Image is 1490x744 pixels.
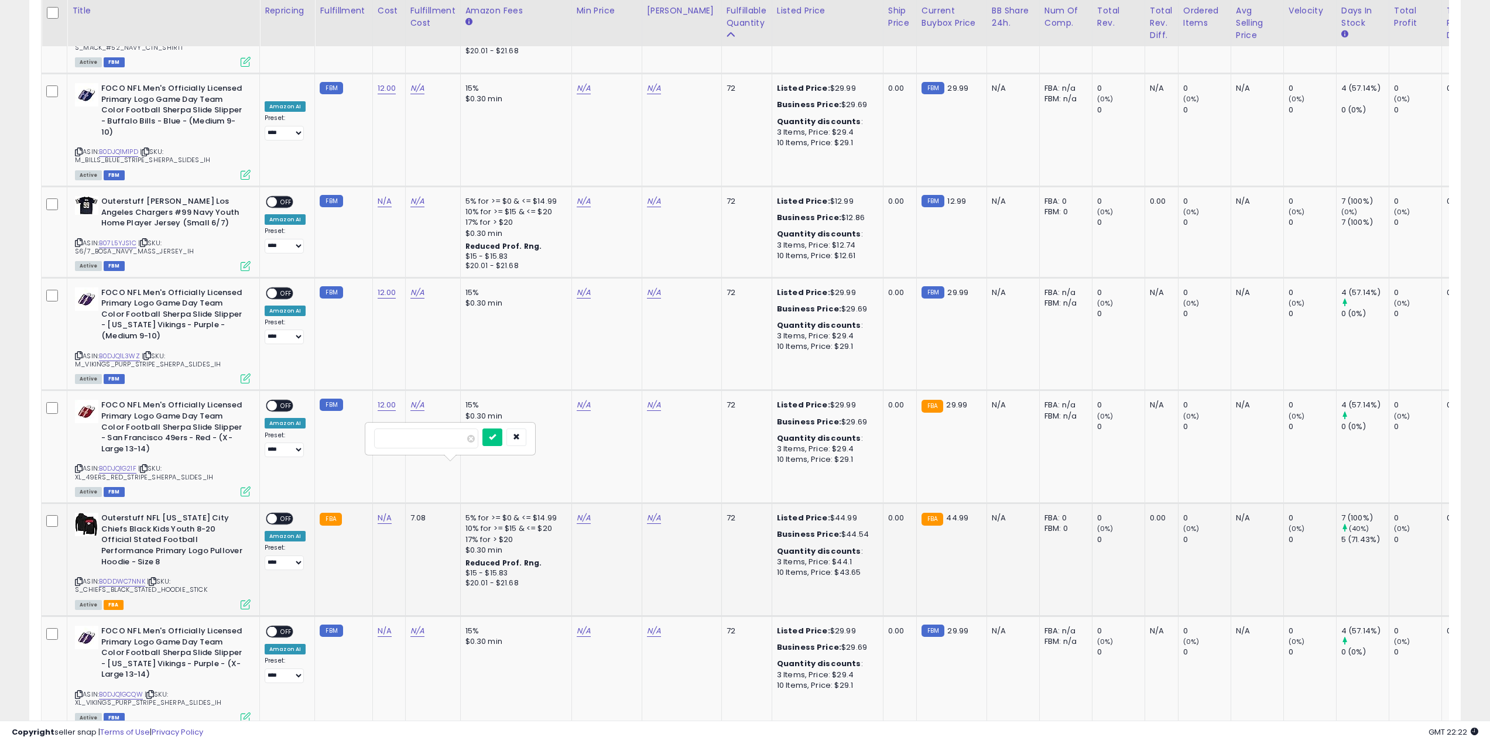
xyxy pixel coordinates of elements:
[1044,411,1083,421] div: FBM: n/a
[465,626,563,636] div: 15%
[1289,83,1336,94] div: 0
[277,401,296,411] span: OFF
[1341,83,1389,94] div: 4 (57.14%)
[265,531,306,541] div: Amazon AI
[922,5,982,29] div: Current Buybox Price
[1394,400,1441,410] div: 0
[777,196,830,207] b: Listed Price:
[1289,534,1336,545] div: 0
[1150,400,1169,410] div: N/A
[1044,196,1083,207] div: FBA: 0
[647,399,661,411] a: N/A
[265,418,306,428] div: Amazon AI
[465,411,563,421] div: $0.30 min
[777,116,861,127] b: Quantity discounts
[320,82,342,94] small: FBM
[777,229,874,239] div: :
[777,100,874,110] div: $29.69
[777,626,874,636] div: $29.99
[1183,287,1231,298] div: 0
[777,5,878,17] div: Listed Price
[75,196,98,215] img: 41VCWBdEw6L._SL40_.jpg
[1183,196,1231,207] div: 0
[320,286,342,299] small: FBM
[465,568,563,578] div: $15 - $15.83
[75,261,102,271] span: All listings currently available for purchase on Amazon
[75,351,221,369] span: | SKU: M_VIKINGS_PURP_STRIPE_SHERPA_SLIDES_IH
[378,625,392,637] a: N/A
[101,287,244,345] b: FOCO NFL Men's Officially Licensed Primary Logo Game Day Team Color Football Sherpa Slide Slipper...
[1289,412,1305,421] small: (0%)
[101,400,244,457] b: FOCO NFL Men's Officially Licensed Primary Logo Game Day Team Color Football Sherpa Slide Slipper...
[1236,513,1275,523] div: N/A
[777,444,874,454] div: 3 Items, Price: $29.4
[99,577,145,587] a: B0DDWC7NNK
[465,217,563,228] div: 17% for > $20
[1044,83,1083,94] div: FBA: n/a
[777,512,830,523] b: Listed Price:
[1150,513,1169,523] div: 0.00
[465,83,563,94] div: 15%
[1341,287,1389,298] div: 4 (57.14%)
[1289,299,1305,308] small: (0%)
[265,214,306,225] div: Amazon AI
[75,513,251,608] div: ASIN:
[99,690,143,700] a: B0DJQ1GCQW
[888,5,912,29] div: Ship Price
[1183,308,1231,319] div: 0
[947,196,966,207] span: 12.99
[410,5,455,29] div: Fulfillment Cost
[104,600,124,610] span: FBA
[992,513,1030,523] div: N/A
[1183,421,1231,432] div: 0
[1183,83,1231,94] div: 0
[1349,524,1369,533] small: (40%)
[992,287,1030,298] div: N/A
[647,5,717,17] div: [PERSON_NAME]
[1097,524,1114,533] small: (0%)
[75,600,102,610] span: All listings currently available for purchase on Amazon
[277,288,296,298] span: OFF
[465,513,563,523] div: 5% for >= $0 & <= $14.99
[1097,308,1145,319] div: 0
[947,83,968,94] span: 29.99
[1236,83,1275,94] div: N/A
[727,83,763,94] div: 72
[75,374,102,384] span: All listings currently available for purchase on Amazon
[1236,5,1279,42] div: Avg Selling Price
[1044,523,1083,534] div: FBM: 0
[922,82,944,94] small: FBM
[75,196,251,270] div: ASIN:
[1150,287,1169,298] div: N/A
[465,287,563,298] div: 15%
[265,114,306,140] div: Preset:
[320,625,342,637] small: FBM
[727,626,763,636] div: 72
[75,577,207,594] span: | SKU: S_CHIEFS_BLACK_STATED_HOODIE_STICK
[922,400,943,413] small: FBA
[1044,5,1087,29] div: Num of Comp.
[922,625,944,637] small: FBM
[465,252,563,262] div: $15 - $15.83
[577,5,637,17] div: Min Price
[410,83,424,94] a: N/A
[378,196,392,207] a: N/A
[1394,513,1441,523] div: 0
[1394,534,1441,545] div: 0
[1183,299,1200,308] small: (0%)
[265,544,306,570] div: Preset:
[777,454,874,465] div: 10 Items, Price: $29.1
[1183,207,1200,217] small: (0%)
[1183,105,1231,115] div: 0
[1394,5,1437,29] div: Total Profit
[777,546,874,557] div: :
[265,101,306,112] div: Amazon AI
[72,5,255,17] div: Title
[101,196,244,232] b: Outerstuff [PERSON_NAME] Los Angeles Chargers #99 Navy Youth Home Player Jersey (Small 6/7)
[1183,524,1200,533] small: (0%)
[888,196,907,207] div: 0.00
[410,196,424,207] a: N/A
[1341,207,1358,217] small: (0%)
[577,287,591,299] a: N/A
[1097,83,1145,94] div: 0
